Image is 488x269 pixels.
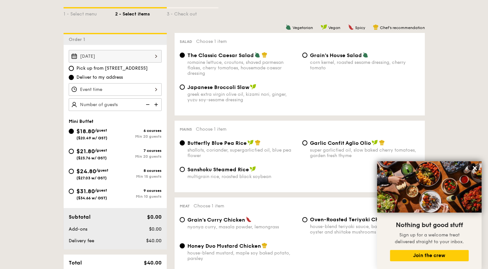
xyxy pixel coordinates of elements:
div: Min 20 guests [115,134,162,139]
input: $21.80/guest($23.76 w/ GST)7 coursesMin 20 guests [69,149,74,154]
img: icon-reduce.1d2dbef1.svg [142,98,152,111]
span: $0.00 [149,226,161,232]
span: Deliver to my address [76,74,123,81]
span: Butterfly Blue Pea Rice [187,140,247,146]
span: Japanese Broccoli Slaw [187,84,249,90]
img: icon-chef-hat.a58ddaea.svg [255,140,261,145]
img: icon-vegetarian.fe4039eb.svg [363,52,368,58]
img: icon-vegan.f8ff3823.svg [247,140,254,145]
span: $0.00 [147,214,161,220]
span: The Classic Caesar Salad [187,52,254,58]
span: /guest [96,168,108,173]
input: Honey Duo Mustard Chickenhouse-blend mustard, maple soy baked potato, parsley [180,243,185,248]
div: Min 15 guests [115,174,162,179]
input: Number of guests [69,98,162,111]
input: Event date [69,50,162,63]
span: Pick up from [STREET_ADDRESS] [76,65,148,72]
button: Join the crew [390,250,469,261]
span: Add-ons [69,226,87,232]
span: Vegetarian [293,25,313,30]
div: 3 - Check out [167,8,218,17]
div: 1 - Select menu [64,8,115,17]
span: Garlic Confit Aglio Olio [310,140,371,146]
div: Min 20 guests [115,154,162,159]
span: Nothing but good stuff [396,221,463,229]
div: 2 - Select items [115,8,167,17]
span: Sanshoku Steamed Rice [187,166,249,173]
span: ($20.49 w/ GST) [76,136,107,140]
span: $21.80 [76,148,95,155]
input: Sanshoku Steamed Ricemultigrain rice, roasted black soybean [180,167,185,172]
input: Grain's Curry Chickennyonya curry, masala powder, lemongrass [180,217,185,222]
span: $24.80 [76,168,96,175]
img: icon-chef-hat.a58ddaea.svg [373,24,379,30]
img: icon-chef-hat.a58ddaea.svg [262,243,267,248]
span: Honey Duo Mustard Chicken [187,243,261,249]
span: Delivery fee [69,238,94,244]
span: Chef's recommendation [380,25,425,30]
img: icon-vegetarian.fe4039eb.svg [285,24,291,30]
span: Grain's House Salad [310,52,362,58]
input: Pick up from [STREET_ADDRESS] [69,66,74,71]
div: shallots, coriander, supergarlicfied oil, blue pea flower [187,147,297,158]
div: 8 courses [115,168,162,173]
span: /guest [95,188,107,193]
span: /guest [95,148,107,153]
span: $18.80 [76,128,95,135]
input: Japanese Broccoli Slawgreek extra virgin olive oil, kizami nori, ginger, yuzu soy-sesame dressing [180,85,185,90]
span: ($23.76 w/ GST) [76,156,107,160]
div: super garlicfied oil, slow baked cherry tomatoes, garden fresh thyme [310,147,420,158]
img: icon-spicy.37a8142b.svg [246,216,252,222]
span: $40.00 [146,238,161,244]
input: Event time [69,83,162,96]
span: Salad [180,39,192,44]
img: icon-vegan.f8ff3823.svg [250,166,256,172]
span: Mains [180,127,192,132]
div: nyonya curry, masala powder, lemongrass [187,224,297,230]
div: house-blend teriyaki sauce, baby bok choy, king oyster and shiitake mushrooms [310,224,420,235]
div: 7 courses [115,148,162,153]
div: multigrain rice, roasted black soybean [187,174,297,179]
span: ($27.03 w/ GST) [76,176,107,180]
span: Choose 1 item [196,39,227,44]
button: Close [470,163,480,173]
span: Vegan [328,25,340,30]
span: Order 1 [69,37,88,42]
span: /guest [95,128,107,133]
div: greek extra virgin olive oil, kizami nori, ginger, yuzu soy-sesame dressing [187,92,297,103]
input: Butterfly Blue Pea Riceshallots, coriander, supergarlicfied oil, blue pea flower [180,140,185,145]
div: house-blend mustard, maple soy baked potato, parsley [187,250,297,261]
img: DSC07876-Edit02-Large.jpeg [377,161,482,213]
div: romaine lettuce, croutons, shaved parmesan flakes, cherry tomatoes, housemade caesar dressing [187,60,297,76]
div: Min 10 guests [115,194,162,199]
input: $24.80/guest($27.03 w/ GST)8 coursesMin 15 guests [69,169,74,174]
input: Deliver to my address [69,75,74,80]
img: icon-vegan.f8ff3823.svg [321,24,327,30]
input: Garlic Confit Aglio Oliosuper garlicfied oil, slow baked cherry tomatoes, garden fresh thyme [302,140,307,145]
img: icon-chef-hat.a58ddaea.svg [262,52,267,58]
span: Meat [180,204,190,208]
div: corn kernel, roasted sesame dressing, cherry tomato [310,60,420,71]
img: icon-vegetarian.fe4039eb.svg [254,52,260,58]
span: $31.80 [76,188,95,195]
input: $31.80/guest($34.66 w/ GST)9 coursesMin 10 guests [69,189,74,194]
span: Sign up for a welcome treat delivered straight to your inbox. [395,232,464,244]
span: Choose 1 item [194,203,224,209]
span: Oven-Roasted Teriyaki Chicken [310,216,393,223]
div: 6 courses [115,128,162,133]
span: Subtotal [69,214,91,220]
img: icon-add.58712e84.svg [152,98,162,111]
div: 9 courses [115,188,162,193]
span: Choose 1 item [196,126,226,132]
span: $40.00 [144,260,161,266]
span: ($34.66 w/ GST) [76,196,107,200]
img: icon-chef-hat.a58ddaea.svg [379,140,385,145]
img: icon-vegan.f8ff3823.svg [250,84,256,90]
input: Grain's House Saladcorn kernel, roasted sesame dressing, cherry tomato [302,53,307,58]
input: Oven-Roasted Teriyaki Chickenhouse-blend teriyaki sauce, baby bok choy, king oyster and shiitake ... [302,217,307,222]
span: Total [69,260,82,266]
span: Spicy [355,25,365,30]
img: icon-vegan.f8ff3823.svg [372,140,378,145]
span: Grain's Curry Chicken [187,217,245,223]
img: icon-spicy.37a8142b.svg [348,24,354,30]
